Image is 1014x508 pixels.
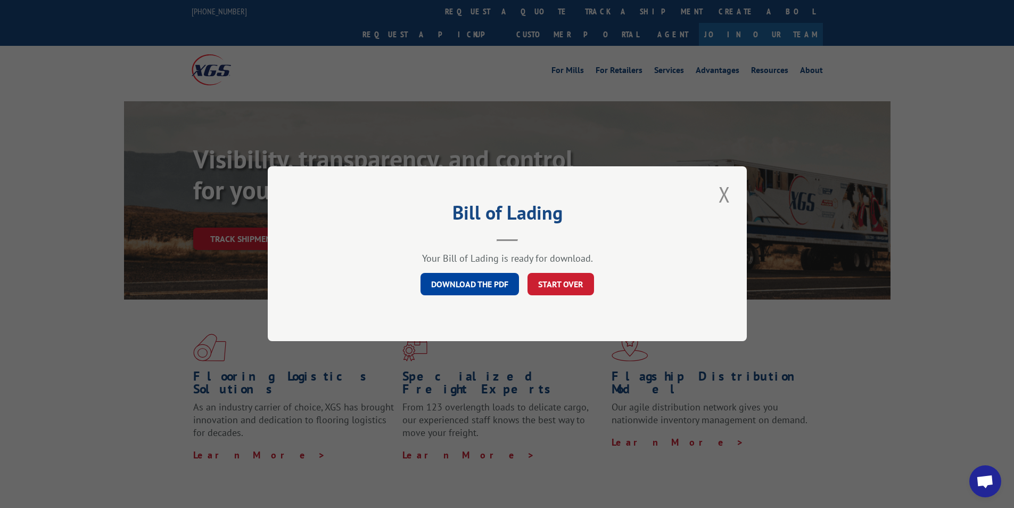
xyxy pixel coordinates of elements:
[969,465,1001,497] a: Open chat
[421,273,519,296] a: DOWNLOAD THE PDF
[715,180,733,209] button: Close modal
[527,273,594,296] button: START OVER
[321,205,694,225] h2: Bill of Lading
[321,253,694,265] div: Your Bill of Lading is ready for download.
